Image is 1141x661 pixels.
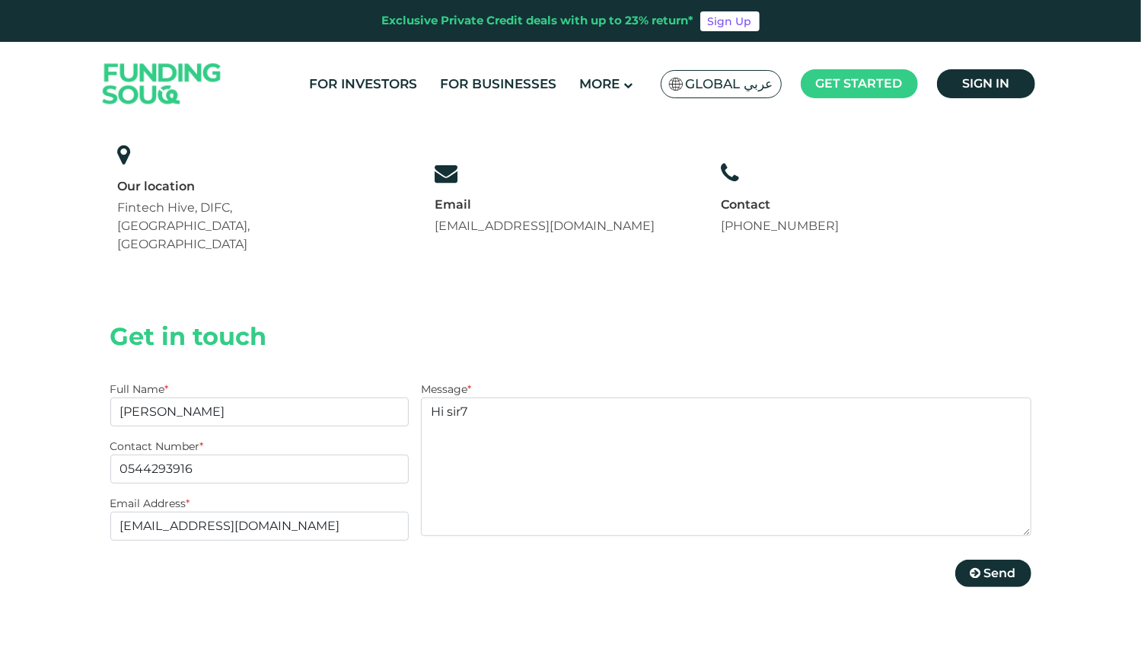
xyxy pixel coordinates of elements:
a: For Businesses [436,72,560,97]
label: Contact Number [110,439,204,453]
label: Email Address [110,497,190,510]
a: [PHONE_NUMBER] [721,219,839,233]
label: Full Name [110,382,169,396]
label: Message [421,382,471,396]
span: Fintech Hive, DIFC, [GEOGRAPHIC_DATA], [GEOGRAPHIC_DATA] [118,200,250,251]
div: Our location [118,178,368,195]
a: [EMAIL_ADDRESS][DOMAIN_NAME] [435,219,655,233]
img: Logo [88,46,237,123]
span: Get started [816,76,903,91]
a: For Investors [305,72,421,97]
a: Sign in [937,69,1035,98]
button: Send [955,560,1031,587]
span: Global عربي [686,75,773,93]
div: Email [435,196,655,213]
div: Exclusive Private Credit deals with up to 23% return* [382,12,694,30]
span: More [579,76,620,91]
h2: Get in touch [110,322,1031,351]
span: Send [984,566,1016,580]
img: SA Flag [669,78,683,91]
a: Sign Up [700,11,760,31]
iframe: reCAPTCHA [421,548,652,608]
span: Sign in [962,76,1009,91]
div: Contact [721,196,839,213]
